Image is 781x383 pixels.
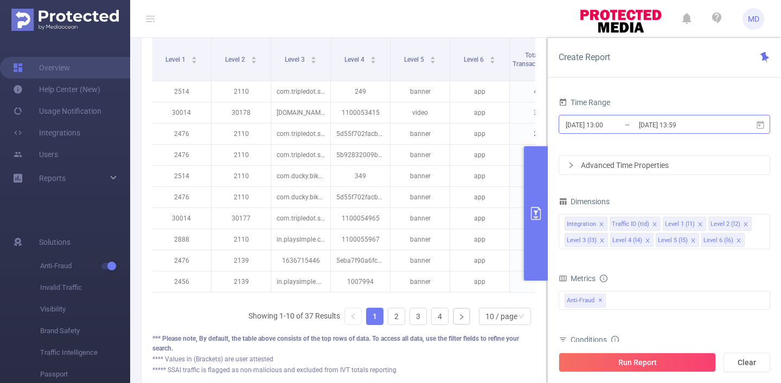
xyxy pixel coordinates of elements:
p: banner [390,187,450,207]
span: Level 2 [225,56,247,63]
p: app [450,229,509,250]
span: Metrics [559,274,596,283]
a: 1 [367,308,383,324]
p: [DOMAIN_NAME] [271,102,330,123]
p: 2888 [152,229,211,250]
p: com.tripledot.solitairescapes [271,145,330,165]
p: app [450,102,509,123]
p: com.tripledot.solitairescapes [271,124,330,144]
div: 10 / page [485,308,517,324]
i: icon: close [697,222,703,228]
i: icon: close [652,222,657,228]
a: Reports [39,167,66,189]
div: Traffic ID (tid) [612,217,649,231]
i: icon: caret-up [489,55,495,58]
p: 2110 [212,124,271,144]
span: Traffic Intelligence [40,342,130,363]
p: 2110 [212,187,271,207]
li: Level 5 (l5) [656,233,699,247]
i: icon: caret-down [251,59,257,62]
p: app [450,124,509,144]
div: **** Values in (Brackets) are user attested [152,354,535,364]
i: icon: caret-up [251,55,257,58]
li: Integration [565,217,607,231]
span: ✕ [598,294,603,307]
p: 15 [510,271,569,292]
div: Sort [370,55,376,61]
span: Invalid Traffic [40,277,130,298]
p: in.playsimple.word_up [271,271,330,292]
p: 1100055967 [331,229,390,250]
div: Level 4 (l4) [612,233,642,248]
i: icon: close [736,238,741,244]
p: 2514 [152,81,211,102]
p: app [450,145,509,165]
span: Level 4 [344,56,366,63]
p: 2110 [212,229,271,250]
li: Showing 1-10 of 37 Results [248,308,340,325]
a: Help Center (New) [13,79,100,100]
i: icon: caret-up [430,55,436,58]
p: 2139 [212,271,271,292]
p: 16 [510,250,569,271]
p: 1100053415 [331,102,390,123]
p: com.tripledot.solitairescapes [271,81,330,102]
div: icon: rightAdvanced Time Properties [559,156,770,174]
i: icon: close [690,238,696,244]
span: Brand Safety [40,320,130,342]
i: icon: close [743,222,748,228]
a: Usage Notification [13,100,101,122]
p: banner [390,145,450,165]
p: 1636715446 [271,250,330,271]
p: 1100054965 [331,208,390,229]
div: Sort [251,55,257,61]
a: Integrations [13,122,80,144]
p: 359 [510,102,569,123]
p: 2139 [212,250,271,271]
li: 4 [431,308,449,325]
img: Protected Media [11,9,119,31]
p: banner [390,250,450,271]
i: icon: caret-down [191,59,197,62]
li: Next Page [453,308,470,325]
div: Sort [191,55,197,61]
a: 3 [410,308,426,324]
i: icon: info-circle [600,275,607,282]
p: 30178 [212,102,271,123]
i: icon: close [599,238,605,244]
div: Level 6 (l6) [703,233,733,248]
li: Level 2 (l2) [708,217,752,231]
li: Level 4 (l4) [610,233,654,247]
p: 5eba7f90a6fc0b0a7b763f6f [331,250,390,271]
i: icon: caret-up [310,55,316,58]
span: Level 5 [404,56,426,63]
div: Sort [430,55,436,61]
p: 2110 [212,145,271,165]
p: app [450,187,509,207]
li: 2 [388,308,405,325]
span: Visibility [40,298,130,320]
a: Users [13,144,58,165]
p: com.tripledot.solitairescapes [271,208,330,229]
p: app [450,166,509,186]
i: icon: caret-up [191,55,197,58]
p: 5b92832009b2dd0cfa0a459a [331,145,390,165]
p: 30014 [152,102,211,123]
div: Level 2 (l2) [710,217,740,231]
p: com.ducky.bikehill3d [271,187,330,207]
i: icon: caret-down [489,59,495,62]
i: icon: info-circle [611,336,619,343]
div: Sort [310,55,317,61]
p: banner [390,166,450,186]
p: 249 [331,81,390,102]
p: banner [390,229,450,250]
i: icon: caret-down [310,59,316,62]
span: Total Transactions [513,51,552,68]
div: Level 5 (l5) [658,233,688,248]
p: app [450,271,509,292]
p: 2110 [212,166,271,186]
i: icon: close [599,222,604,228]
input: Start date [565,118,652,132]
i: icon: caret-down [430,59,436,62]
i: icon: right [568,162,574,168]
